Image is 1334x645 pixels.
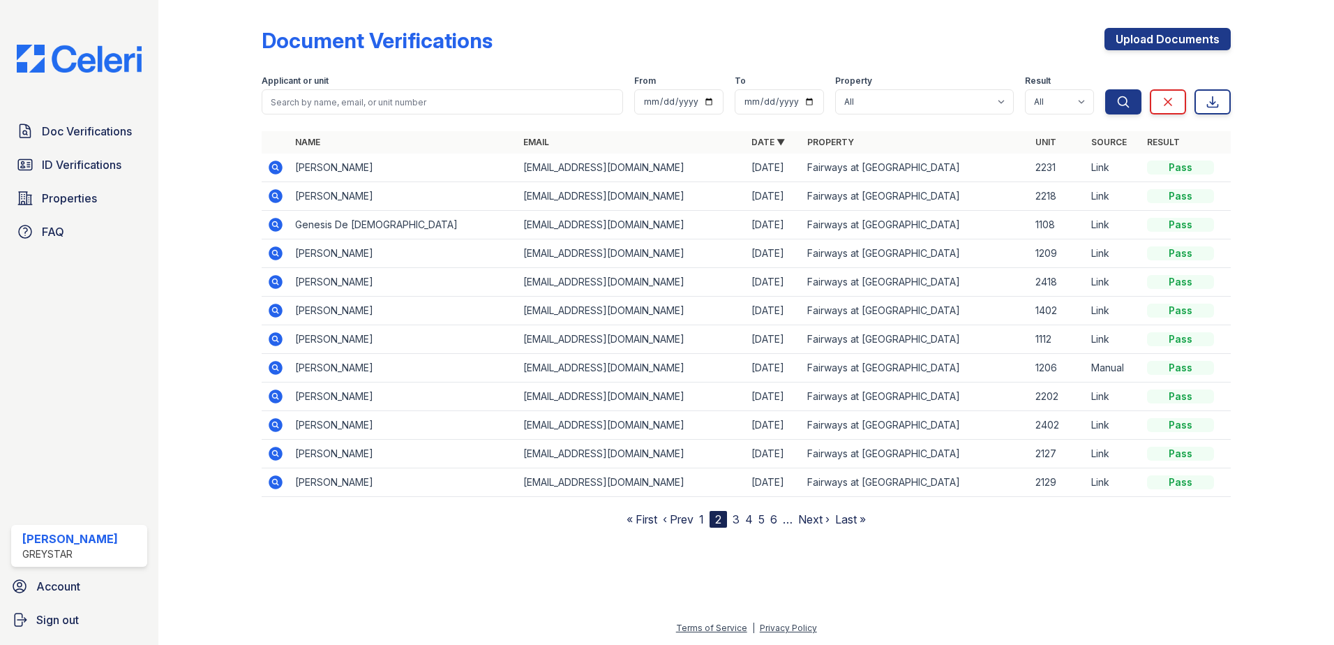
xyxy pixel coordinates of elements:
[1030,354,1086,383] td: 1206
[1030,182,1086,211] td: 2218
[752,623,755,633] div: |
[290,468,518,497] td: [PERSON_NAME]
[1086,440,1141,468] td: Link
[262,89,623,114] input: Search by name, email, or unit number
[710,511,727,528] div: 2
[290,325,518,354] td: [PERSON_NAME]
[1030,468,1086,497] td: 2129
[290,354,518,383] td: [PERSON_NAME]
[36,611,79,628] span: Sign out
[802,239,1030,268] td: Fairways at [GEOGRAPHIC_DATA]
[746,239,802,268] td: [DATE]
[1030,239,1086,268] td: 1209
[290,268,518,297] td: [PERSON_NAME]
[22,531,118,547] div: [PERSON_NAME]
[42,190,97,207] span: Properties
[518,182,746,211] td: [EMAIL_ADDRESS][DOMAIN_NAME]
[11,184,147,212] a: Properties
[290,383,518,411] td: [PERSON_NAME]
[1147,361,1214,375] div: Pass
[518,211,746,239] td: [EMAIL_ADDRESS][DOMAIN_NAME]
[802,383,1030,411] td: Fairways at [GEOGRAPHIC_DATA]
[745,512,753,526] a: 4
[746,440,802,468] td: [DATE]
[699,512,704,526] a: 1
[1086,354,1141,383] td: Manual
[1147,475,1214,489] div: Pass
[746,182,802,211] td: [DATE]
[11,117,147,145] a: Doc Verifications
[807,137,854,147] a: Property
[733,512,740,526] a: 3
[1104,28,1231,50] a: Upload Documents
[1086,211,1141,239] td: Link
[6,45,153,73] img: CE_Logo_Blue-a8612792a0a2168367f1c8372b55b34899dd931a85d93a1a3d3e32e68fde9ad4.png
[11,151,147,179] a: ID Verifications
[1147,218,1214,232] div: Pass
[751,137,785,147] a: Date ▼
[1086,154,1141,182] td: Link
[1086,325,1141,354] td: Link
[746,325,802,354] td: [DATE]
[1147,275,1214,289] div: Pass
[290,211,518,239] td: Genesis De [DEMOGRAPHIC_DATA]
[746,354,802,383] td: [DATE]
[746,411,802,440] td: [DATE]
[798,512,830,526] a: Next ›
[36,578,80,595] span: Account
[518,154,746,182] td: [EMAIL_ADDRESS][DOMAIN_NAME]
[1147,304,1214,318] div: Pass
[518,468,746,497] td: [EMAIL_ADDRESS][DOMAIN_NAME]
[802,325,1030,354] td: Fairways at [GEOGRAPHIC_DATA]
[42,156,121,173] span: ID Verifications
[1147,161,1214,175] div: Pass
[802,297,1030,325] td: Fairways at [GEOGRAPHIC_DATA]
[783,511,793,528] span: …
[42,223,64,240] span: FAQ
[518,297,746,325] td: [EMAIL_ADDRESS][DOMAIN_NAME]
[758,512,765,526] a: 5
[1030,268,1086,297] td: 2418
[518,383,746,411] td: [EMAIL_ADDRESS][DOMAIN_NAME]
[1086,268,1141,297] td: Link
[746,383,802,411] td: [DATE]
[746,297,802,325] td: [DATE]
[1147,189,1214,203] div: Pass
[835,512,866,526] a: Last »
[802,268,1030,297] td: Fairways at [GEOGRAPHIC_DATA]
[746,211,802,239] td: [DATE]
[518,239,746,268] td: [EMAIL_ADDRESS][DOMAIN_NAME]
[746,154,802,182] td: [DATE]
[295,137,320,147] a: Name
[802,411,1030,440] td: Fairways at [GEOGRAPHIC_DATA]
[1086,297,1141,325] td: Link
[518,411,746,440] td: [EMAIL_ADDRESS][DOMAIN_NAME]
[1086,411,1141,440] td: Link
[1147,418,1214,432] div: Pass
[1147,137,1180,147] a: Result
[835,75,872,87] label: Property
[523,137,549,147] a: Email
[1147,447,1214,461] div: Pass
[22,547,118,561] div: Greystar
[1030,297,1086,325] td: 1402
[1030,440,1086,468] td: 2127
[1086,182,1141,211] td: Link
[802,211,1030,239] td: Fairways at [GEOGRAPHIC_DATA]
[746,468,802,497] td: [DATE]
[290,440,518,468] td: [PERSON_NAME]
[6,606,153,634] a: Sign out
[290,154,518,182] td: [PERSON_NAME]
[6,572,153,600] a: Account
[1091,137,1127,147] a: Source
[802,468,1030,497] td: Fairways at [GEOGRAPHIC_DATA]
[290,239,518,268] td: [PERSON_NAME]
[1030,411,1086,440] td: 2402
[770,512,777,526] a: 6
[1147,246,1214,260] div: Pass
[1030,211,1086,239] td: 1108
[262,28,493,53] div: Document Verifications
[1086,468,1141,497] td: Link
[1030,154,1086,182] td: 2231
[290,411,518,440] td: [PERSON_NAME]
